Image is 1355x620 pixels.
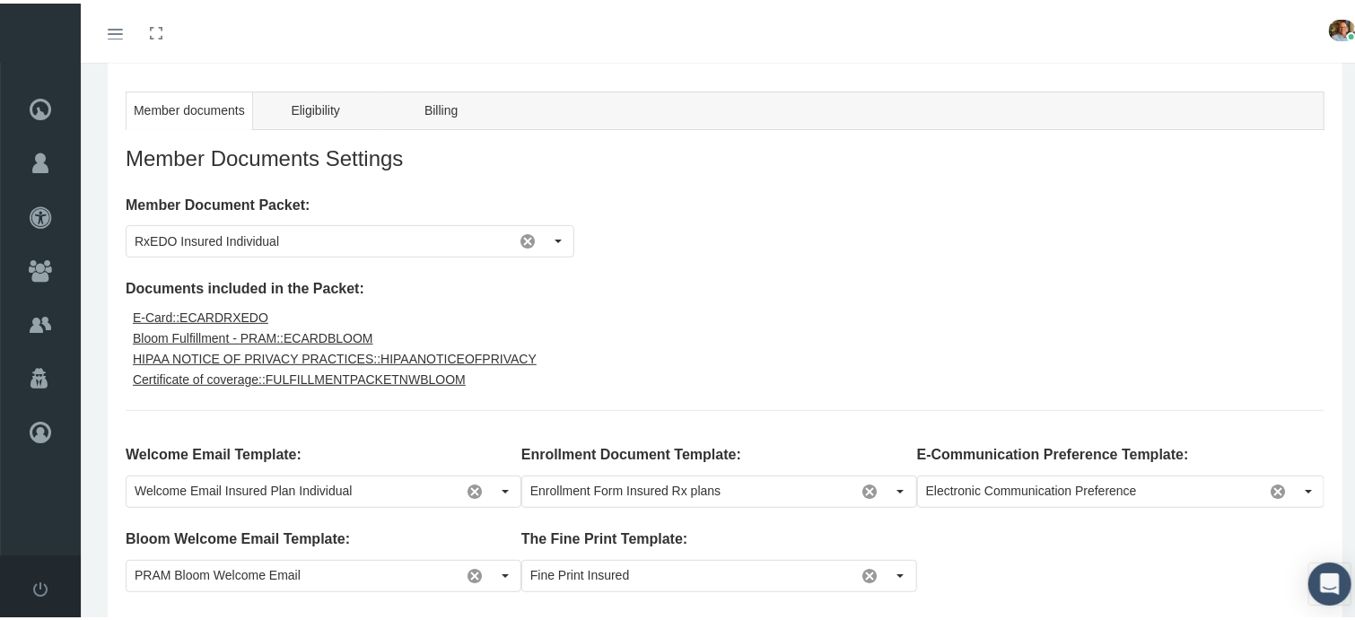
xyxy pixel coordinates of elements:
div: Select [490,557,520,588]
div: Welcome Email Template: [126,441,521,461]
span: HIPAA NOTICE OF PRIVACY PRACTICES::HIPAANOTICEOFPRIVACY [133,348,537,362]
div: Select [543,223,573,253]
div: Enrollment Document Template: [521,441,917,461]
span: Bloom Fulfillment - PRAM::ECARDBLOOM [133,327,373,342]
span: Eligibility [291,96,339,118]
span: Member documents [134,96,245,118]
div: Open Intercom Messenger [1308,559,1351,602]
div: E-Communication Preference Template: [917,441,1324,461]
span: Member Documents Settings [126,141,574,170]
div: Select [490,473,520,503]
div: Select [886,473,916,503]
div: Bloom Welcome Email Template: [126,526,521,546]
span: Certificate of coverage::FULFILLMENTPACKETNWBLOOM [133,369,466,383]
div: Select [886,557,916,588]
div: The Fine Print Template: [521,526,917,546]
span: E-Card::ECARDRXEDO [133,307,268,321]
div: Select [1293,473,1324,503]
div: Member Document Packet: [126,192,574,212]
div: Documents included in the Packet: [126,275,1324,295]
span: Billing [424,96,458,118]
